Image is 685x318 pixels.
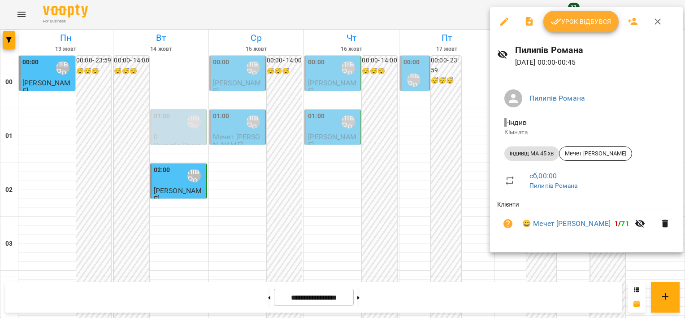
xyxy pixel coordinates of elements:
[529,182,577,189] a: Пилипів Романа
[614,219,618,228] span: 1
[515,57,676,68] p: [DATE] 00:00 - 00:45
[522,218,611,229] a: 😀 Мечет [PERSON_NAME]
[559,150,632,158] span: Мечет [PERSON_NAME]
[529,94,585,102] a: Пилипів Романа
[543,11,619,32] button: Урок відбувся
[504,150,559,158] span: індивід МА 45 хв
[504,128,668,137] p: Кімната
[497,213,519,234] button: Візит ще не сплачено. Додати оплату?
[559,146,632,161] div: Мечет [PERSON_NAME]
[497,200,676,242] ul: Клієнти
[614,219,629,228] b: /
[529,172,557,180] a: сб , 00:00
[504,118,529,127] span: - Індив
[515,43,676,57] h6: Пилипів Романа
[551,16,611,27] span: Урок відбувся
[621,219,629,228] span: 71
